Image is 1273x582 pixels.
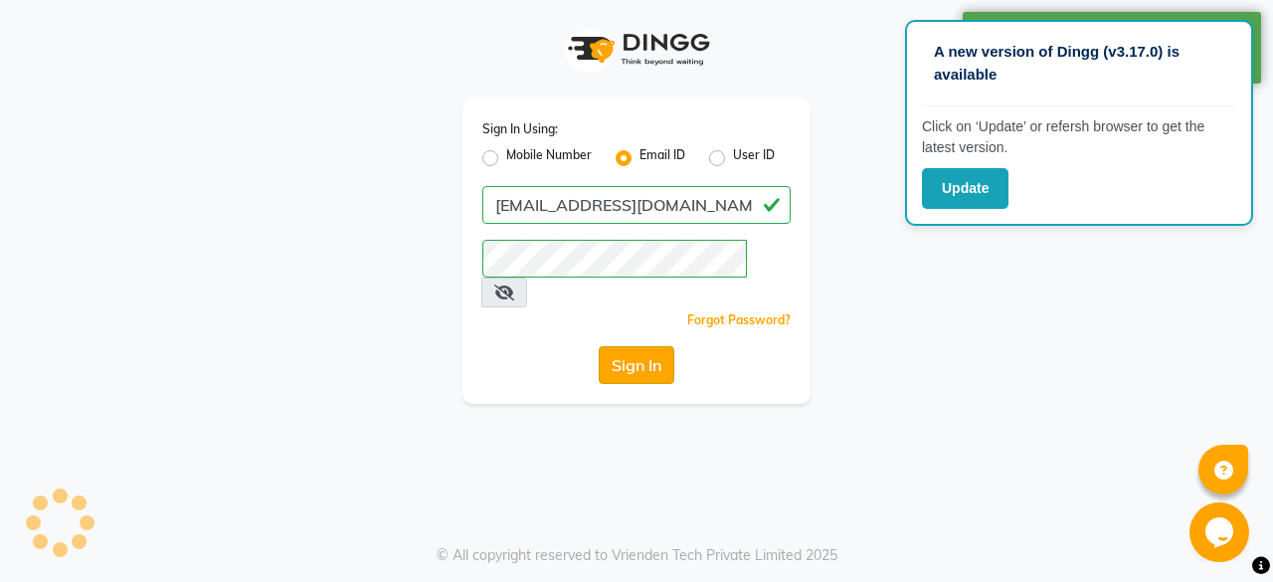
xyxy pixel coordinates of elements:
[733,146,775,170] label: User ID
[934,41,1224,86] p: A new version of Dingg (v3.17.0) is available
[506,146,592,170] label: Mobile Number
[482,120,558,138] label: Sign In Using:
[687,312,791,327] a: Forgot Password?
[639,146,685,170] label: Email ID
[482,186,791,224] input: Username
[922,116,1236,158] p: Click on ‘Update’ or refersh browser to get the latest version.
[482,240,747,278] input: Username
[557,20,716,79] img: logo1.svg
[1189,502,1253,562] iframe: chat widget
[922,168,1008,209] button: Update
[599,346,674,384] button: Sign In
